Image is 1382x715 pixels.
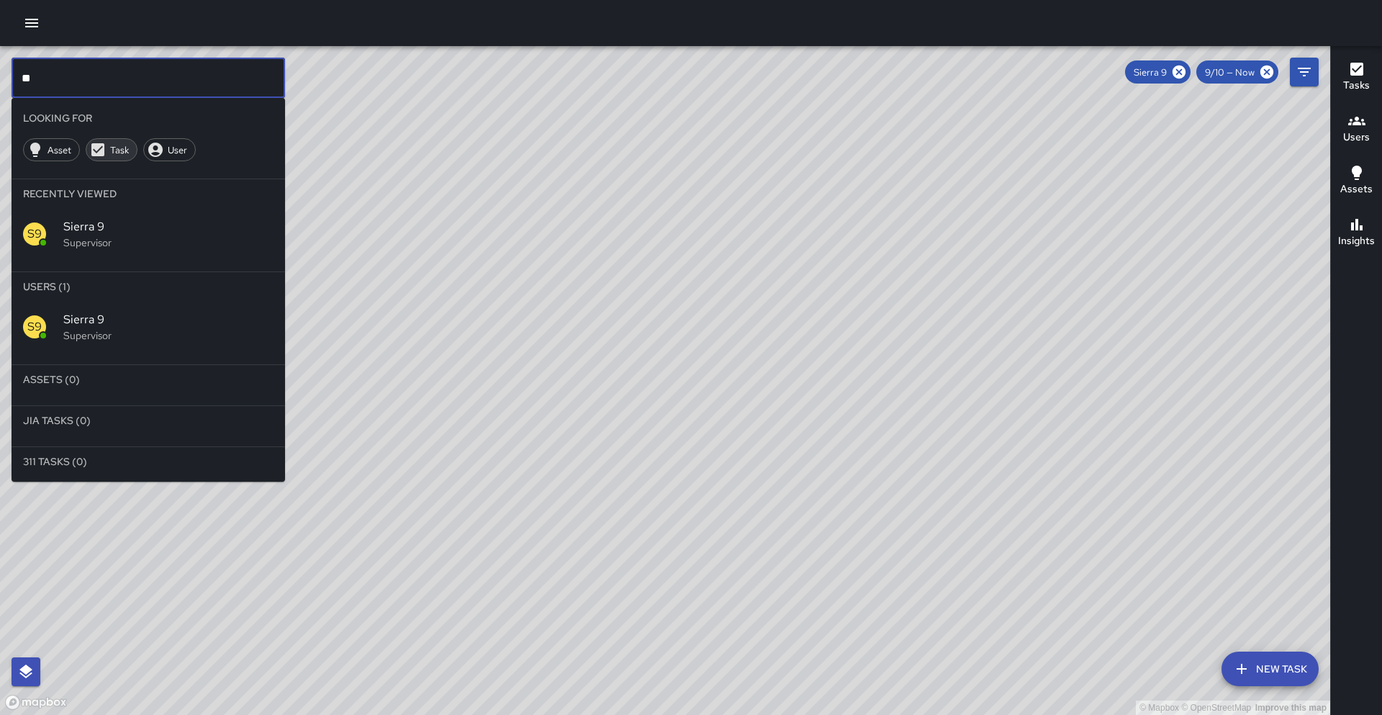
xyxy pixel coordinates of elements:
span: Sierra 9 [1125,66,1175,78]
h6: Insights [1338,233,1375,249]
li: Looking For [12,104,285,132]
span: 9/10 — Now [1196,66,1263,78]
span: Sierra 9 [63,311,274,328]
p: Supervisor [63,235,274,250]
button: Insights [1331,207,1382,259]
span: User [160,144,195,156]
li: Assets (0) [12,365,285,394]
div: User [143,138,196,161]
li: Recently Viewed [12,179,285,208]
div: 9/10 — Now [1196,60,1278,84]
li: 311 Tasks (0) [12,447,285,476]
li: Jia Tasks (0) [12,406,285,435]
span: Asset [40,144,79,156]
p: Supervisor [63,328,274,343]
button: Filters [1290,58,1319,86]
span: Sierra 9 [63,218,274,235]
div: Asset [23,138,80,161]
h6: Users [1343,130,1370,145]
p: S9 [27,318,42,336]
div: Task [86,138,137,161]
h6: Tasks [1343,78,1370,94]
div: S9Sierra 9Supervisor [12,208,285,260]
span: Task [102,144,137,156]
p: S9 [27,225,42,243]
div: Sierra 9 [1125,60,1191,84]
button: New Task [1221,652,1319,686]
h6: Assets [1340,181,1373,197]
div: S9Sierra 9Supervisor [12,301,285,353]
button: Users [1331,104,1382,156]
li: Users (1) [12,272,285,301]
button: Assets [1331,156,1382,207]
button: Tasks [1331,52,1382,104]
